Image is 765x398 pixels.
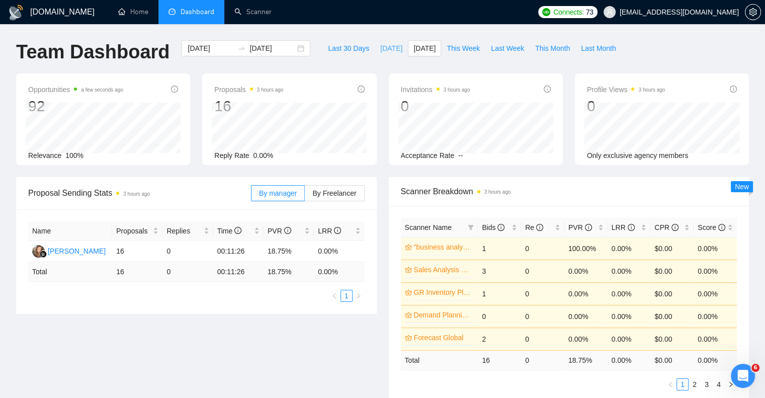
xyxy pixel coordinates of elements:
td: 0.00% [564,260,608,282]
td: 0.00% [694,305,737,328]
span: Scanner Breakdown [401,185,737,198]
span: Score [698,223,725,231]
td: Total [401,350,478,370]
div: [PERSON_NAME] [48,246,106,257]
span: Reply Rate [214,151,249,160]
span: info-circle [544,86,551,93]
div: 0 [401,97,470,116]
td: 0.00% [564,282,608,305]
span: Connects: [553,7,583,18]
td: 0 [478,305,521,328]
button: This Week [441,40,485,56]
span: This Week [447,43,480,54]
td: 0.00% [564,305,608,328]
td: 0 [521,237,564,260]
td: 18.75 % [264,262,314,282]
span: Proposal Sending Stats [28,187,251,199]
span: 0.00% [253,151,274,160]
td: 0 [521,305,564,328]
td: 0.00% [608,237,651,260]
td: 1 [478,282,521,305]
a: GR Inventory Planning Global [414,287,472,298]
span: info-circle [585,224,592,231]
a: Demand Planning | Demand Forecasting US [414,309,472,321]
span: CPR [654,223,678,231]
button: [DATE] [408,40,441,56]
span: Replies [166,225,201,236]
a: Forecast Global [414,332,472,343]
td: 0.00% [694,260,737,282]
a: searchScanner [234,8,272,16]
li: 4 [713,378,725,390]
td: 0 [521,350,564,370]
span: Opportunities [28,84,123,96]
span: crown [405,334,412,341]
td: 0.00% [694,237,737,260]
span: Profile Views [587,84,665,96]
span: LRR [318,227,341,235]
span: info-circle [284,227,291,234]
a: 1 [677,379,688,390]
td: 16 [112,262,162,282]
th: Name [28,221,112,241]
span: info-circle [171,86,178,93]
span: info-circle [718,224,725,231]
td: 0 [521,260,564,282]
td: 0 [162,241,213,262]
a: 4 [713,379,724,390]
td: 0 [521,328,564,350]
a: "business analysis" US [414,242,472,253]
span: Relevance [28,151,61,160]
td: $ 0.00 [650,350,694,370]
td: 3 [478,260,521,282]
td: 16 [112,241,162,262]
td: 2 [478,328,521,350]
li: 2 [689,378,701,390]
span: info-circle [334,227,341,234]
button: This Month [530,40,575,56]
input: Start date [188,43,233,54]
span: 6 [751,364,759,372]
td: 100.00% [564,237,608,260]
span: Proposals [214,84,283,96]
span: Last Month [581,43,616,54]
button: setting [745,4,761,20]
time: 3 hours ago [444,87,470,93]
td: 0 [162,262,213,282]
td: 0.00% [694,282,737,305]
td: 00:11:26 [213,262,264,282]
span: LRR [612,223,635,231]
span: Last 30 Days [328,43,369,54]
time: 3 hours ago [257,87,284,93]
span: crown [405,289,412,296]
td: 0.00% [608,282,651,305]
span: Re [525,223,543,231]
span: Invitations [401,84,470,96]
li: Next Page [353,290,365,302]
span: Scanner Name [405,223,452,231]
img: NK [32,245,45,258]
span: Last Week [491,43,524,54]
li: Previous Page [664,378,676,390]
span: 73 [586,7,593,18]
a: homeHome [118,8,148,16]
span: PVR [568,223,592,231]
a: 3 [701,379,712,390]
td: 0.00% [608,305,651,328]
span: Acceptance Rate [401,151,455,160]
iframe: Intercom live chat [731,364,755,388]
td: $0.00 [650,328,694,350]
span: Dashboard [181,8,214,16]
time: 3 hours ago [638,87,665,93]
button: [DATE] [375,40,408,56]
input: End date [249,43,295,54]
span: crown [405,244,412,251]
a: setting [745,8,761,16]
span: info-circle [730,86,737,93]
li: 1 [676,378,689,390]
th: Proposals [112,221,162,241]
span: user [606,9,613,16]
span: info-circle [497,224,504,231]
td: 0.00% [564,328,608,350]
td: 0.00 % [314,262,364,282]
